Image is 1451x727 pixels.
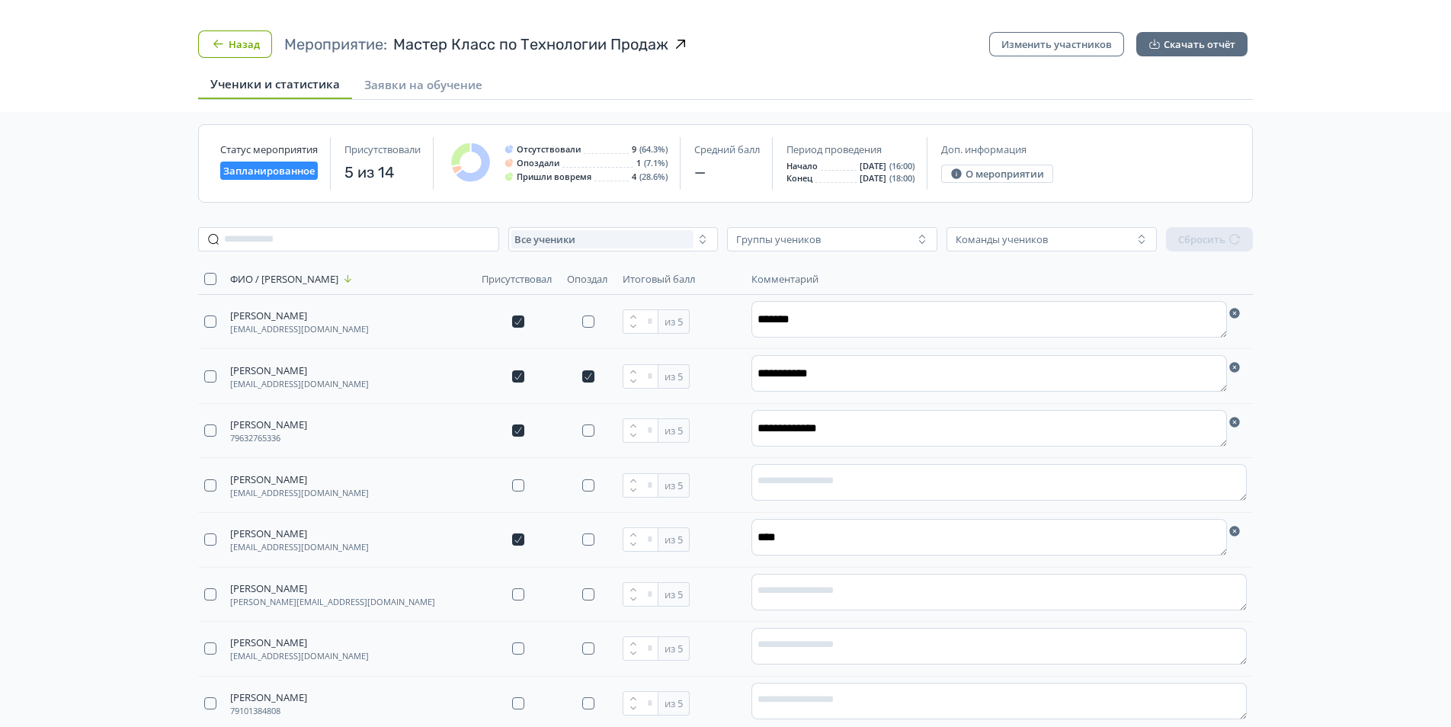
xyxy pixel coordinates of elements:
a: [PERSON_NAME][EMAIL_ADDRESS][DOMAIN_NAME] [230,364,469,389]
span: Доп. информация [941,143,1027,155]
span: 79101384808 [230,706,469,716]
span: (7.1%) [644,159,668,168]
a: [PERSON_NAME][EMAIL_ADDRESS][DOMAIN_NAME] [230,527,469,552]
span: [DATE] [860,174,886,183]
span: Все ученики [514,233,575,245]
span: Отсутствовали [517,145,581,154]
span: из 5 [665,588,683,600]
span: (16:00) [889,162,914,171]
span: [EMAIL_ADDRESS][DOMAIN_NAME] [230,488,469,498]
button: Мастер Класс по Технологии Продаж [393,34,690,55]
div: Команды учеников [956,233,1048,245]
button: Группы учеников [727,227,937,251]
button: Все ученики [508,227,719,251]
span: [PERSON_NAME] [230,636,469,649]
span: Начало [786,162,818,171]
button: Опоздал [567,270,610,288]
span: [PERSON_NAME] [230,309,469,322]
a: [PERSON_NAME][PERSON_NAME][EMAIL_ADDRESS][DOMAIN_NAME] [230,582,469,607]
a: [PERSON_NAME][EMAIL_ADDRESS][DOMAIN_NAME] [230,636,469,661]
span: 5 из 14 [344,162,421,183]
span: [DATE] [860,162,886,171]
span: Мастер Класс по Технологии Продаж [393,34,668,55]
span: Опоздал [567,273,607,285]
span: [PERSON_NAME] [230,691,469,703]
button: ФИО / [PERSON_NAME] [230,270,357,288]
a: [PERSON_NAME]79632765336 [230,418,469,443]
span: из 5 [665,424,683,437]
a: [PERSON_NAME][EMAIL_ADDRESS][DOMAIN_NAME] [230,309,469,334]
span: Статус мероприятия [220,143,318,155]
span: из 5 [665,370,683,383]
span: Период проведения [786,143,882,155]
span: (64.3%) [639,145,668,154]
span: [PERSON_NAME] [230,418,469,431]
span: [PERSON_NAME] [230,473,469,485]
span: Присутствовал [482,273,552,285]
a: [PERSON_NAME][EMAIL_ADDRESS][DOMAIN_NAME] [230,473,469,498]
button: Сбросить [1166,227,1253,251]
span: Заявки на обучение [364,77,482,92]
span: Опоздали [517,159,559,168]
button: Скачать отчёт [1136,32,1248,56]
button: Назад [198,30,272,58]
button: Команды учеников [947,227,1157,251]
div: Группы учеников [736,233,821,245]
span: 9 [632,145,636,154]
span: Мастер Класс по Технологии Продаж [284,34,387,55]
span: Итоговый балл [623,273,695,285]
a: [PERSON_NAME]79101384808 [230,691,469,716]
span: [EMAIL_ADDRESS][DOMAIN_NAME] [230,380,469,389]
span: 4 [632,172,636,181]
span: [PERSON_NAME] [230,527,469,540]
span: [PERSON_NAME] [230,582,469,594]
span: Ученики и статистика [210,76,340,91]
span: [PERSON_NAME] [230,364,469,376]
span: — [694,162,760,183]
span: 79632765336 [230,434,469,443]
span: Конец [786,174,812,183]
span: из 5 [665,642,683,655]
span: из 5 [665,697,683,709]
span: (28.6%) [639,172,668,181]
span: [EMAIL_ADDRESS][DOMAIN_NAME] [230,652,469,661]
span: Комментарий [751,273,818,285]
span: [EMAIL_ADDRESS][DOMAIN_NAME] [230,325,469,334]
span: Средний балл [694,143,760,155]
span: из 5 [665,479,683,492]
span: из 5 [665,533,683,546]
button: Изменить участников [989,32,1124,56]
button: Итоговый балл [623,270,698,288]
span: (18:00) [889,174,914,183]
span: [EMAIL_ADDRESS][DOMAIN_NAME] [230,543,469,552]
span: [PERSON_NAME][EMAIL_ADDRESS][DOMAIN_NAME] [230,597,469,607]
span: из 5 [665,315,683,328]
button: Присутствовал [482,270,555,288]
span: Пришли вовремя [517,172,591,181]
span: Запланированное [223,165,315,177]
span: 1 [636,159,641,168]
button: О мероприятии [941,165,1053,183]
button: Комментарий [751,270,822,288]
span: Присутствовали [344,143,421,155]
span: ФИО / [PERSON_NAME] [230,273,338,285]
